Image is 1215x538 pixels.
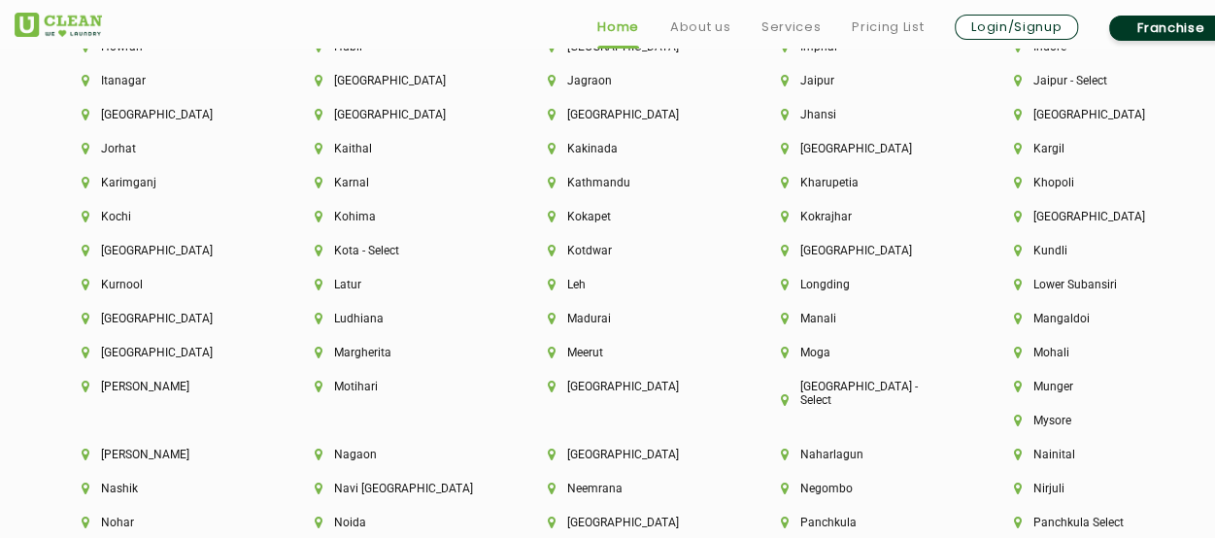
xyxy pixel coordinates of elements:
[315,108,482,121] li: [GEOGRAPHIC_DATA]
[548,176,715,189] li: Kathmandu
[781,176,948,189] li: Kharupetia
[1014,346,1181,359] li: Mohali
[82,278,249,291] li: Kurnool
[82,142,249,155] li: Jorhat
[761,16,821,39] a: Services
[1014,448,1181,461] li: Nainital
[315,380,482,393] li: Motihari
[315,516,482,529] li: Noida
[15,13,102,37] img: UClean Laundry and Dry Cleaning
[781,142,948,155] li: [GEOGRAPHIC_DATA]
[548,448,715,461] li: [GEOGRAPHIC_DATA]
[670,16,730,39] a: About us
[82,516,249,529] li: Nohar
[1014,312,1181,325] li: Mangaldoi
[1014,176,1181,189] li: Khopoli
[548,482,715,495] li: Neemrana
[82,482,249,495] li: Nashik
[82,312,249,325] li: [GEOGRAPHIC_DATA]
[548,74,715,87] li: Jagraon
[315,244,482,257] li: Kota - Select
[315,448,482,461] li: Nagaon
[1014,516,1181,529] li: Panchkula Select
[781,210,948,223] li: Kokrajhar
[548,346,715,359] li: Meerut
[82,380,249,393] li: [PERSON_NAME]
[781,278,948,291] li: Longding
[82,244,249,257] li: [GEOGRAPHIC_DATA]
[315,142,482,155] li: Kaithal
[315,278,482,291] li: Latur
[781,312,948,325] li: Manali
[548,516,715,529] li: [GEOGRAPHIC_DATA]
[548,210,715,223] li: Kokapet
[1014,74,1181,87] li: Jaipur - Select
[781,108,948,121] li: Jhansi
[955,15,1078,40] a: Login/Signup
[548,380,715,393] li: [GEOGRAPHIC_DATA]
[548,278,715,291] li: Leh
[548,312,715,325] li: Madurai
[781,380,948,407] li: [GEOGRAPHIC_DATA] - Select
[781,482,948,495] li: Negombo
[82,108,249,121] li: [GEOGRAPHIC_DATA]
[315,210,482,223] li: Kohima
[781,448,948,461] li: Naharlagun
[1014,210,1181,223] li: [GEOGRAPHIC_DATA]
[781,516,948,529] li: Panchkula
[82,176,249,189] li: Karimganj
[315,346,482,359] li: Margherita
[1014,142,1181,155] li: Kargil
[1014,244,1181,257] li: Kundli
[315,482,482,495] li: Navi [GEOGRAPHIC_DATA]
[315,74,482,87] li: [GEOGRAPHIC_DATA]
[315,176,482,189] li: Karnal
[852,16,924,39] a: Pricing List
[548,142,715,155] li: Kakinada
[781,244,948,257] li: [GEOGRAPHIC_DATA]
[1014,482,1181,495] li: Nirjuli
[1014,380,1181,393] li: Munger
[82,210,249,223] li: Kochi
[1014,108,1181,121] li: [GEOGRAPHIC_DATA]
[548,244,715,257] li: Kotdwar
[82,346,249,359] li: [GEOGRAPHIC_DATA]
[82,448,249,461] li: [PERSON_NAME]
[781,74,948,87] li: Jaipur
[1014,414,1181,427] li: Mysore
[82,74,249,87] li: Itanagar
[781,346,948,359] li: Moga
[548,108,715,121] li: [GEOGRAPHIC_DATA]
[597,16,639,39] a: Home
[1014,278,1181,291] li: Lower Subansiri
[315,312,482,325] li: Ludhiana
